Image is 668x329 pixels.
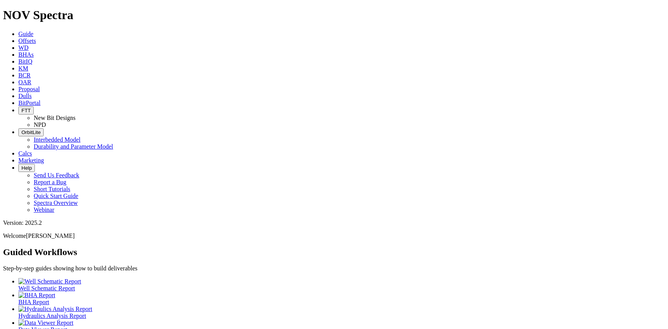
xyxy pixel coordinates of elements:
img: BHA Report [18,292,55,299]
a: KM [18,65,28,72]
a: New Bit Designs [34,115,75,121]
a: NPD [34,121,46,128]
p: Step-by-step guides showing how to build deliverables [3,265,665,272]
span: OrbitLite [21,129,41,135]
a: BitIQ [18,58,32,65]
span: Hydraulics Analysis Report [18,313,86,319]
a: Spectra Overview [34,200,78,206]
a: Hydraulics Analysis Report Hydraulics Analysis Report [18,306,665,319]
a: Calcs [18,150,32,157]
a: Offsets [18,38,36,44]
img: Data Viewer Report [18,319,73,326]
a: Marketing [18,157,44,164]
a: Quick Start Guide [34,193,78,199]
span: BHA Report [18,299,49,305]
div: Version: 2025.2 [3,219,665,226]
a: Webinar [34,206,54,213]
a: BCR [18,72,31,79]
a: Durability and Parameter Model [34,143,113,150]
a: Proposal [18,86,40,92]
img: Well Schematic Report [18,278,81,285]
span: FTT [21,108,31,113]
a: Dulls [18,93,32,99]
a: BitPortal [18,100,41,106]
button: FTT [18,106,34,115]
a: Report a Bug [34,179,66,185]
h1: NOV Spectra [3,8,665,22]
a: BHA Report BHA Report [18,292,665,305]
h2: Guided Workflows [3,247,665,257]
a: OAR [18,79,31,85]
a: Short Tutorials [34,186,70,192]
p: Welcome [3,232,665,239]
span: Help [21,165,32,171]
a: Guide [18,31,33,37]
a: BHAs [18,51,34,58]
button: Help [18,164,35,172]
span: Well Schematic Report [18,285,75,291]
a: Send Us Feedback [34,172,79,178]
a: Interbedded Model [34,136,80,143]
a: Well Schematic Report Well Schematic Report [18,278,665,291]
img: Hydraulics Analysis Report [18,306,92,313]
span: [PERSON_NAME] [26,232,75,239]
button: OrbitLite [18,128,44,136]
a: WD [18,44,29,51]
